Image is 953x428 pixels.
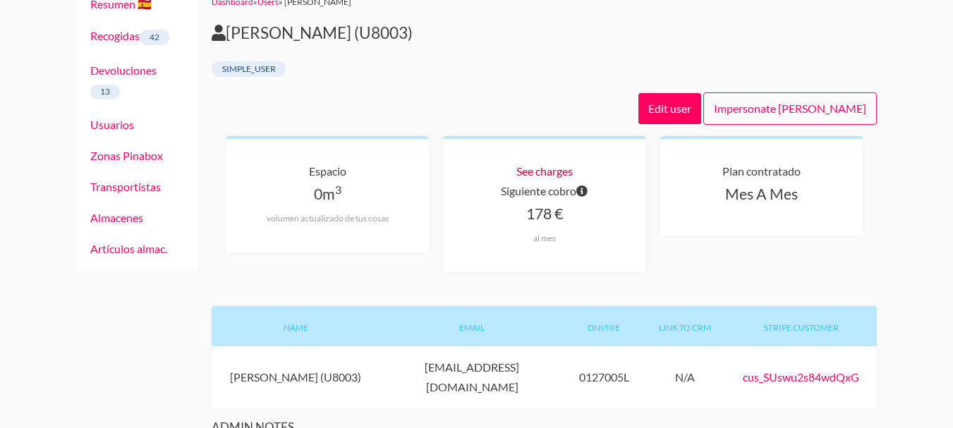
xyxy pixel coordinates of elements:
a: Artículos almac. [90,242,167,255]
div: N/A [644,346,726,408]
div: DNI/NIE [564,306,643,346]
div: Link to CRM [644,306,726,346]
span: Current subscription value. The amount that will be charged each 1 month(s) [576,181,588,201]
div: Espacio [248,161,406,181]
div: Email [380,306,564,346]
h2: [PERSON_NAME] (U8003) [212,23,877,43]
span: simple_user [212,61,286,77]
div: [PERSON_NAME] (U8003) [212,346,380,408]
span: 42 [140,30,170,45]
div: volumen actualizado de tus cosas [248,213,406,224]
span: 13 [90,85,121,100]
a: Usuarios [90,118,134,131]
div: 0127005L [564,346,643,408]
a: Impersonate [PERSON_NAME] [703,92,877,125]
div: Siguiente cobro [466,181,624,201]
div: Plan contratado [683,161,841,181]
a: Almacenes [90,211,143,224]
a: Edit user [638,93,701,124]
a: See charges [516,164,573,178]
a: Zonas Pinabox [90,149,163,162]
a: cus_SUswu2s84wdQxG [743,370,859,384]
div: [EMAIL_ADDRESS][DOMAIN_NAME] [380,346,564,408]
a: Recogidas42 [90,29,170,42]
div: 178 € [466,201,624,244]
sup: 3 [335,183,341,196]
a: Transportistas [90,180,161,193]
div: Name [212,306,380,346]
div: Stripe customer [725,306,877,346]
div: al mes [466,233,624,244]
div: 0m [248,181,406,224]
div: Mes A Mes [683,181,841,207]
a: Devoluciones13 [90,63,157,97]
